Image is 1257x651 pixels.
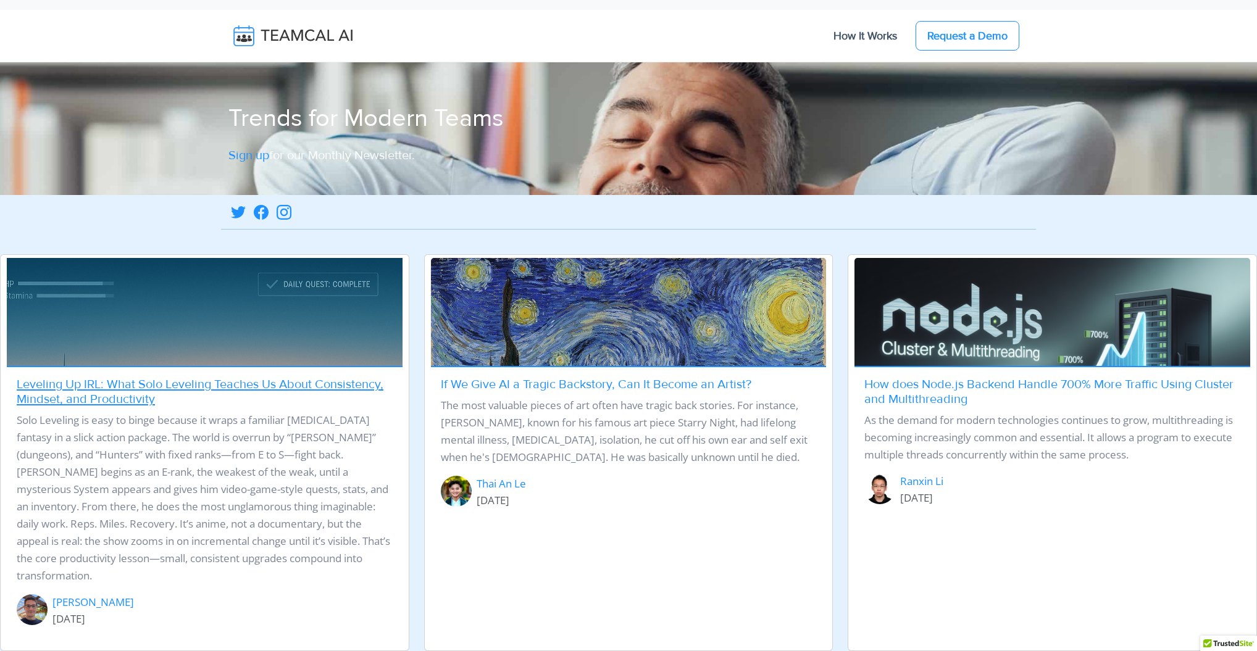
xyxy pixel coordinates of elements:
img: image of If We Give AI a Tragic Backstory, Can It Become an Artist? [431,258,827,571]
p: As the demand for modern technologies continues to grow, multithreading is becoming increasingly ... [864,412,1240,463]
p: [DATE] [900,489,943,507]
a: How does Node.js Backend Handle 700% More Traffic Using Cluster and Multithreading [864,377,1234,407]
a: Thai An Le [477,476,526,492]
a: If We Give AI a Tragic Backstory, Can It Become an Artist? [441,377,751,392]
img: image of Ranxin Li [864,473,895,504]
a: image of If We Give AI a Tragic Backstory, Can It Become an Artist? [431,258,827,366]
p: [DATE] [52,610,134,628]
h1: Trends for Modern Teams [228,104,689,133]
a: image of How does Node.js Backend Handle 700% More Traffic Using Cluster and Multithreading [854,258,1250,366]
img: image of George Burin [17,594,48,625]
a: How It Works [821,23,909,49]
img: image of How does Node.js Backend Handle 700% More Traffic Using Cluster and Multithreading [854,258,1250,479]
p: [DATE] [477,492,526,509]
a: Leveling Up IRL: What Solo Leveling Teaches Us About Consistency, Mindset, and Productivity [17,377,383,407]
h5: for our Monthly Newsletter. [228,148,689,163]
p: Solo Leveling is easy to binge because it wraps a familiar [MEDICAL_DATA] fantasy in a slick acti... [17,412,393,584]
a: image of Leveling Up IRL: What Solo Leveling Teaches Us About Consistency, Mindset, and Productivity [7,258,403,366]
a: Sign up [228,148,269,163]
a: Request a Demo [916,21,1019,51]
p: The most valuable pieces of art often have tragic back stories. For instance, [PERSON_NAME], know... [441,397,817,466]
img: image of Thai An Le [441,476,472,507]
a: Ranxin Li [900,473,943,489]
a: [PERSON_NAME] [52,594,134,610]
